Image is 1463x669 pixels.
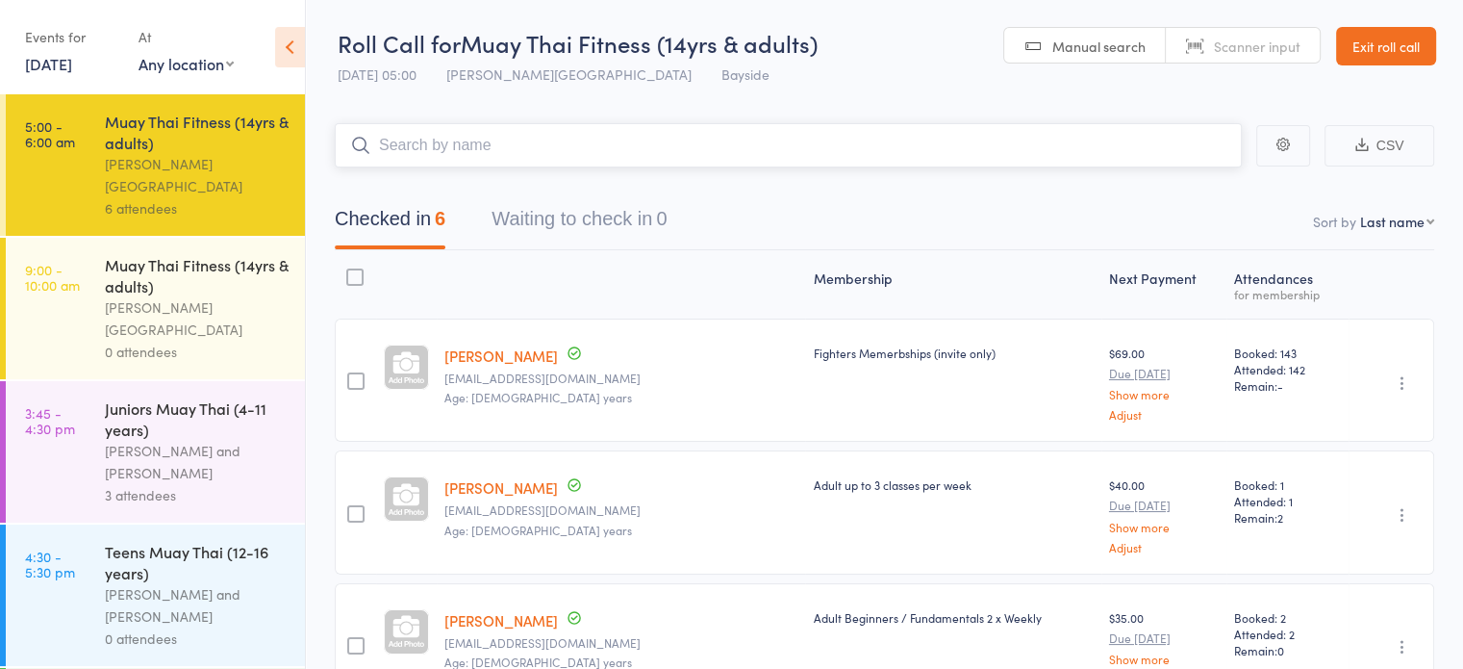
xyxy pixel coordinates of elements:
[1109,476,1219,553] div: $40.00
[656,208,667,229] div: 0
[1336,27,1436,65] a: Exit roll call
[444,372,798,385] small: Davestatic_@hotmail.com
[338,27,461,59] span: Roll Call for
[1234,626,1342,642] span: Attended: 2
[1052,37,1146,56] span: Manual search
[1109,345,1219,421] div: $69.00
[105,341,289,363] div: 0 attendees
[1234,288,1342,300] div: for membership
[1214,37,1300,56] span: Scanner input
[1277,642,1284,658] span: 0
[1234,476,1342,493] span: Booked: 1
[105,254,289,296] div: Muay Thai Fitness (14yrs & adults)
[25,53,72,74] a: [DATE]
[721,64,769,84] span: Bayside
[1101,259,1226,310] div: Next Payment
[1109,367,1219,380] small: Due [DATE]
[25,405,75,436] time: 3:45 - 4:30 pm
[6,381,305,523] a: 3:45 -4:30 pmJuniors Muay Thai (4-11 years)[PERSON_NAME] and [PERSON_NAME]3 attendees
[1313,212,1356,231] label: Sort by
[446,64,692,84] span: [PERSON_NAME][GEOGRAPHIC_DATA]
[1234,609,1342,626] span: Booked: 2
[1277,377,1283,394] span: -
[1324,125,1434,167] button: CSV
[813,609,1093,626] div: Adult Beginners / Fundamentals 2 x Weekly
[6,94,305,236] a: 5:00 -6:00 amMuay Thai Fitness (14yrs & adults)[PERSON_NAME][GEOGRAPHIC_DATA]6 attendees
[444,610,558,630] a: [PERSON_NAME]
[444,477,558,498] a: [PERSON_NAME]
[105,296,289,341] div: [PERSON_NAME][GEOGRAPHIC_DATA]
[139,53,234,74] div: Any location
[1109,631,1219,645] small: Due [DATE]
[444,346,558,366] a: [PERSON_NAME]
[105,111,289,153] div: Muay Thai Fitness (14yrs & adults)
[1234,509,1342,526] span: Remain:
[1109,521,1219,533] a: Show more
[1109,408,1219,421] a: Adjust
[444,522,632,538] span: Age: [DEMOGRAPHIC_DATA] years
[1277,509,1283,526] span: 2
[105,197,289,219] div: 6 attendees
[1234,642,1342,658] span: Remain:
[1109,541,1219,553] a: Adjust
[444,636,798,650] small: Hcarsburg@gmail.com
[444,503,798,517] small: C-mbrown@hotmail.com
[1234,493,1342,509] span: Attended: 1
[813,345,1093,361] div: Fighters Memerbships (invite only)
[1226,259,1349,310] div: Atten­dances
[25,262,80,293] time: 9:00 - 10:00 am
[105,484,289,506] div: 3 attendees
[6,238,305,379] a: 9:00 -10:00 amMuay Thai Fitness (14yrs & adults)[PERSON_NAME][GEOGRAPHIC_DATA]0 attendees
[139,21,234,53] div: At
[805,259,1100,310] div: Membership
[335,123,1242,167] input: Search by name
[105,153,289,197] div: [PERSON_NAME][GEOGRAPHIC_DATA]
[25,118,75,149] time: 5:00 - 6:00 am
[25,21,119,53] div: Events for
[435,208,445,229] div: 6
[461,27,818,59] span: Muay Thai Fitness (14yrs & adults)
[105,541,289,583] div: Teens Muay Thai (12-16 years)
[1109,388,1219,400] a: Show more
[444,389,632,405] span: Age: [DEMOGRAPHIC_DATA] years
[1234,377,1342,394] span: Remain:
[1234,345,1342,361] span: Booked: 143
[25,549,75,579] time: 4:30 - 5:30 pm
[1109,499,1219,512] small: Due [DATE]
[105,583,289,628] div: [PERSON_NAME] and [PERSON_NAME]
[105,440,289,484] div: [PERSON_NAME] and [PERSON_NAME]
[492,198,667,249] button: Waiting to check in0
[105,398,289,440] div: Juniors Muay Thai (4-11 years)
[1109,653,1219,665] a: Show more
[6,525,305,666] a: 4:30 -5:30 pmTeens Muay Thai (12-16 years)[PERSON_NAME] and [PERSON_NAME]0 attendees
[338,64,416,84] span: [DATE] 05:00
[335,198,445,249] button: Checked in6
[1234,361,1342,377] span: Attended: 142
[813,476,1093,493] div: Adult up to 3 classes per week
[1360,212,1425,231] div: Last name
[105,628,289,650] div: 0 attendees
